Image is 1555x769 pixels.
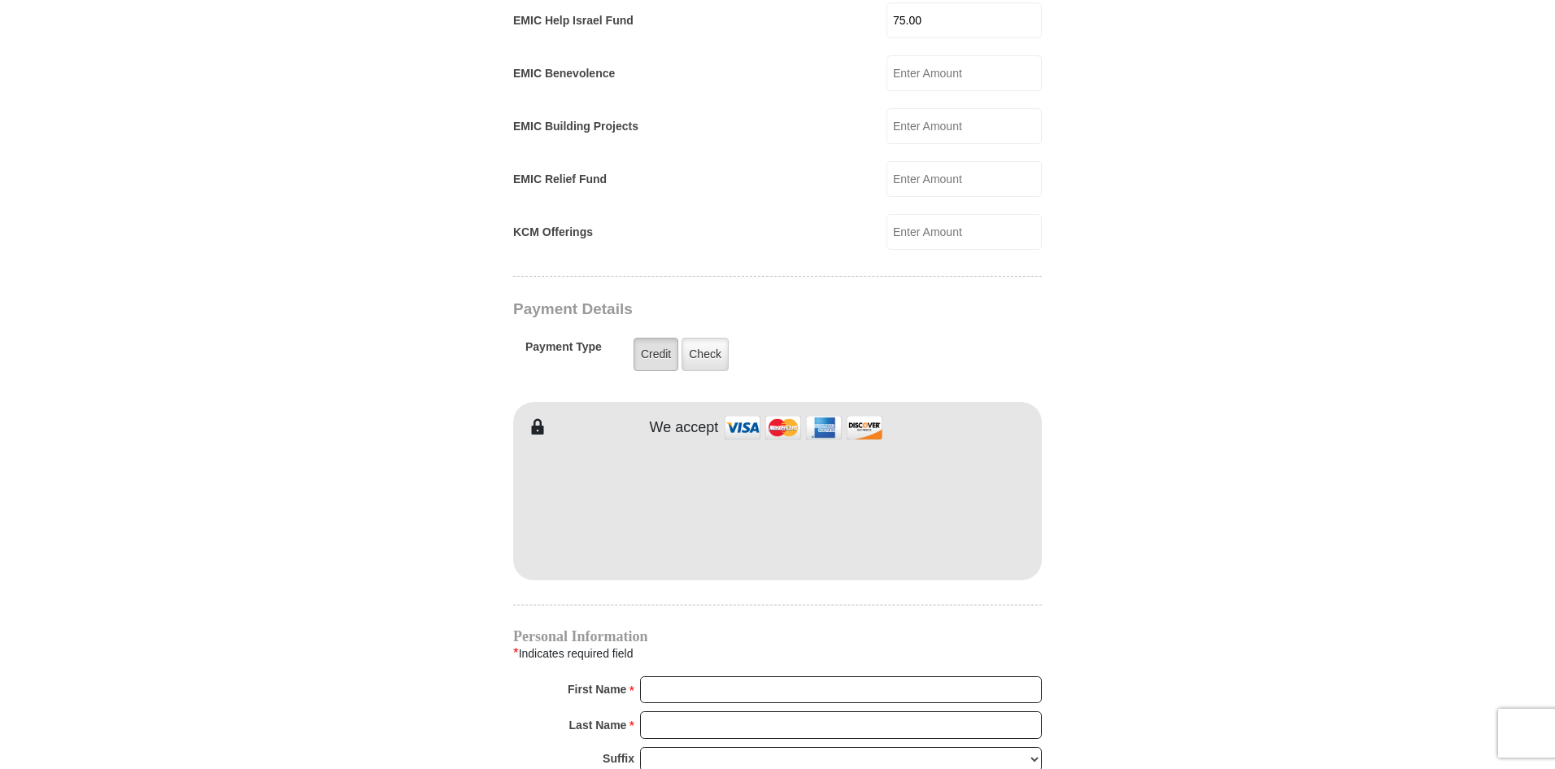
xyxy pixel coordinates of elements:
[513,12,634,29] label: EMIC Help Israel Fund
[569,714,627,736] strong: Last Name
[886,55,1042,91] input: Enter Amount
[886,214,1042,250] input: Enter Amount
[513,630,1042,643] h4: Personal Information
[886,161,1042,197] input: Enter Amount
[634,338,678,371] label: Credit
[886,108,1042,144] input: Enter Amount
[513,224,593,241] label: KCM Offerings
[513,65,615,82] label: EMIC Benevolence
[513,643,1042,664] div: Indicates required field
[682,338,729,371] label: Check
[650,419,719,437] h4: We accept
[513,171,607,188] label: EMIC Relief Fund
[886,2,1042,38] input: Enter Amount
[513,300,928,319] h3: Payment Details
[722,410,885,445] img: credit cards accepted
[568,678,626,701] strong: First Name
[525,340,602,362] h5: Payment Type
[513,118,638,135] label: EMIC Building Projects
